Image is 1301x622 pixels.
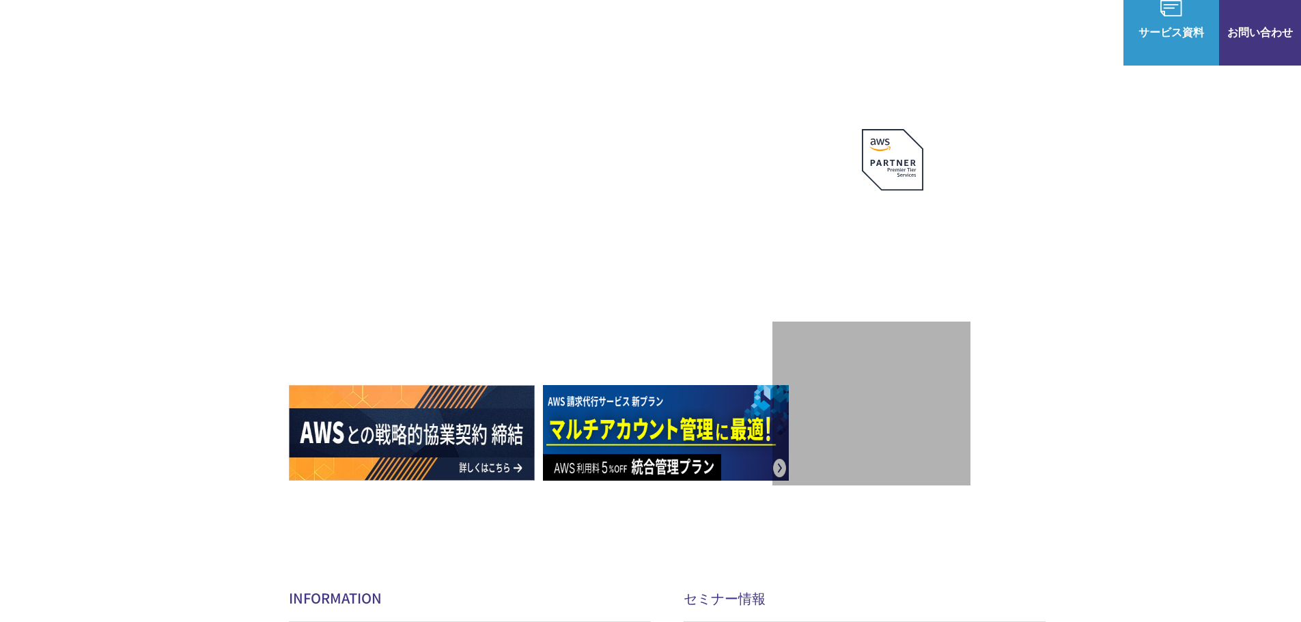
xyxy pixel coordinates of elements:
[289,109,772,199] p: AWSの導入からコスト削減、 構成・運用の最適化からデータ活用まで 規模や業種業態を問わない マネージドサービスで
[157,13,256,42] span: NHN テコラス AWS総合支援サービス
[684,588,1046,608] h2: セミナー情報
[981,19,1039,36] p: ナレッジ
[910,19,954,36] a: 導入事例
[831,129,954,190] img: AWSプレミアティアサービスパートナー
[289,385,535,484] a: AWSとの戦略的協業契約 締結
[760,19,883,36] p: 業種別ソリューション
[613,19,648,36] p: 強み
[877,207,908,227] em: AWS
[20,11,256,44] a: AWS総合支援サービス C-Chorus NHN テコラスAWS総合支援サービス
[289,385,535,481] img: AWSとの戦略的協業契約 締結
[289,213,772,344] h1: AWS ジャーニーの 成功を実現
[1066,19,1110,36] a: ログイン
[1219,20,1301,38] span: お問い合わせ
[800,342,943,467] img: 契約件数
[1123,23,1219,40] span: サービス資料
[543,385,789,484] a: AWS請求代行サービス 統合管理プラン
[794,207,992,259] p: 最上位プレミアティア サービスパートナー
[543,385,789,481] img: AWS請求代行サービス 統合管理プラン
[289,588,651,608] h2: INFORMATION
[675,19,733,36] p: サービス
